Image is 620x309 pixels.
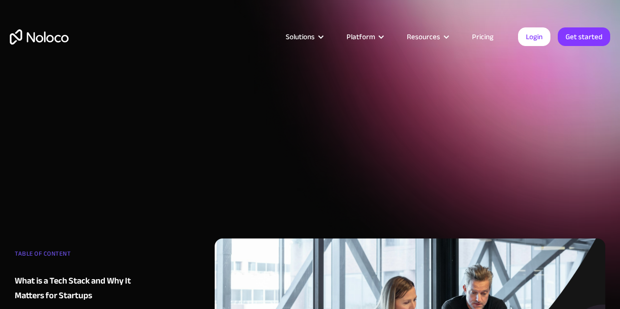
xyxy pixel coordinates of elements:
div: Resources [395,30,460,43]
div: Platform [347,30,375,43]
div: Platform [334,30,395,43]
a: Get started [558,27,610,46]
a: home [10,29,69,45]
a: Login [518,27,550,46]
a: What is a Tech Stack and Why It Matters for Startups [15,274,131,303]
div: Resources [407,30,440,43]
a: Pricing [460,30,506,43]
div: Solutions [273,30,334,43]
div: Solutions [286,30,315,43]
div: TABLE OF CONTENT [15,246,131,266]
